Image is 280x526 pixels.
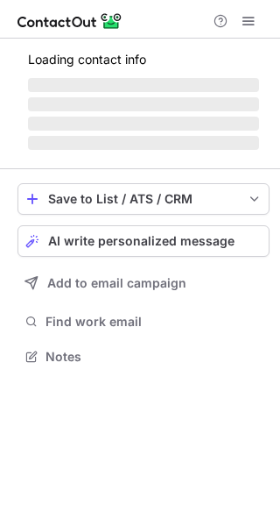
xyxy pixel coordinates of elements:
span: Find work email [45,314,262,330]
button: Find work email [17,309,269,334]
span: ‌ [28,117,259,131]
span: ‌ [28,97,259,111]
button: Notes [17,345,269,369]
img: ContactOut v5.3.10 [17,11,122,32]
span: ‌ [28,78,259,92]
div: Save to List / ATS / CRM [48,192,239,206]
button: AI write personalized message [17,225,269,257]
span: Notes [45,349,262,365]
span: ‌ [28,136,259,150]
span: AI write personalized message [48,234,234,248]
span: Add to email campaign [47,276,186,290]
button: save-profile-one-click [17,183,269,215]
p: Loading contact info [28,53,259,67]
button: Add to email campaign [17,267,269,299]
